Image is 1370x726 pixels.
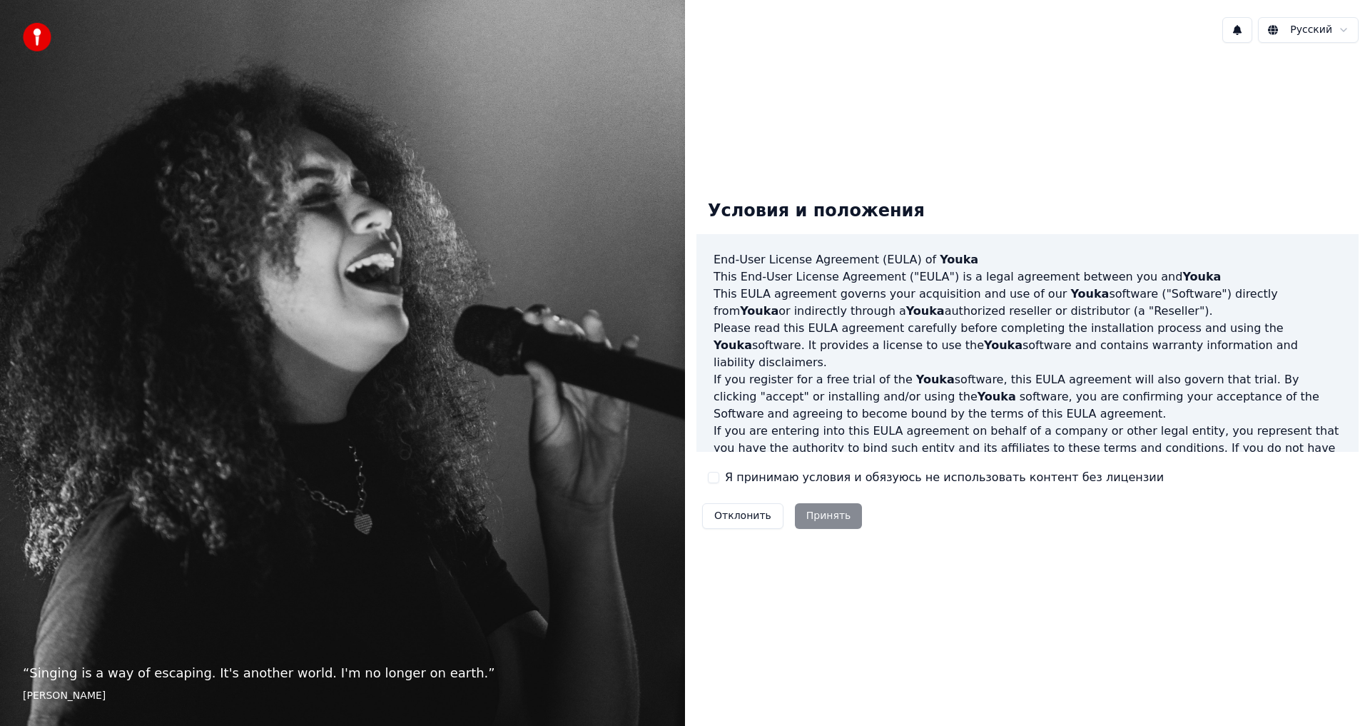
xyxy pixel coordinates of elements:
[1182,270,1221,283] span: Youka
[984,338,1023,352] span: Youka
[940,253,978,266] span: Youka
[906,304,945,318] span: Youka
[1070,287,1109,301] span: Youka
[696,188,936,234] div: Условия и положения
[978,390,1016,403] span: Youka
[23,689,662,703] footer: [PERSON_NAME]
[714,251,1341,268] h3: End-User License Agreement (EULA) of
[714,423,1341,491] p: If you are entering into this EULA agreement on behalf of a company or other legal entity, you re...
[916,373,955,386] span: Youka
[714,371,1341,423] p: If you register for a free trial of the software, this EULA agreement will also govern that trial...
[23,663,662,683] p: “ Singing is a way of escaping. It's another world. I'm no longer on earth. ”
[714,338,752,352] span: Youka
[23,23,51,51] img: youka
[714,286,1341,320] p: This EULA agreement governs your acquisition and use of our software ("Software") directly from o...
[725,469,1164,486] label: Я принимаю условия и обязуюсь не использовать контент без лицензии
[702,503,783,529] button: Отклонить
[740,304,778,318] span: Youka
[714,268,1341,286] p: This End-User License Agreement ("EULA") is a legal agreement between you and
[714,320,1341,371] p: Please read this EULA agreement carefully before completing the installation process and using th...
